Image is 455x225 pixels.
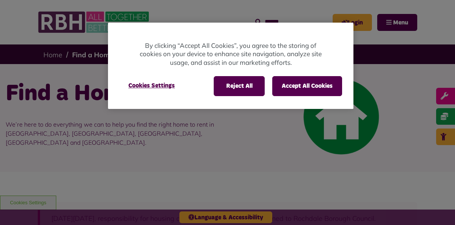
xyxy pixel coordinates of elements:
[272,76,342,96] button: Accept All Cookies
[138,41,323,67] p: By clicking “Accept All Cookies”, you agree to the storing of cookies on your device to enhance s...
[119,76,184,95] button: Cookies Settings
[108,23,353,109] div: Cookie banner
[214,76,265,96] button: Reject All
[108,23,353,109] div: Privacy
